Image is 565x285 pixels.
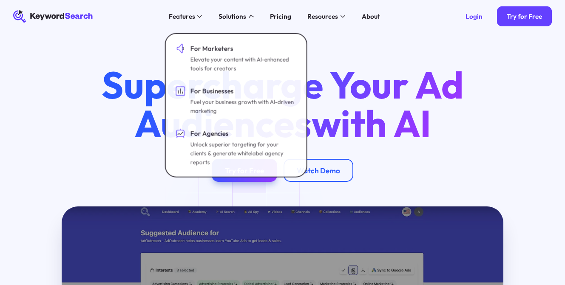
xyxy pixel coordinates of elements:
div: For Businesses [190,86,295,96]
a: Login [455,6,492,26]
div: Watch Demo [297,166,340,175]
div: For Marketers [190,44,295,54]
div: Solutions [219,11,246,21]
nav: Solutions [165,33,307,178]
a: About [357,10,385,23]
div: Features [169,11,195,21]
div: Unlock superior targeting for your clients & generate whitelabel agency reports [190,140,295,166]
div: For Agencies [190,129,295,138]
h1: Supercharge Your Ad Audiences [86,65,479,143]
a: For MarketersElevate your content with AI-enhanced tools for creators [171,39,302,78]
span: with AI [312,100,431,147]
div: About [362,11,380,21]
div: Login [466,12,483,20]
a: Try for Free [497,6,552,26]
div: Resources [307,11,338,21]
div: Pricing [270,11,291,21]
a: For BusinessesFuel your business growth with AI-driven marketing [171,81,302,120]
div: Try for Free [507,12,542,20]
div: Elevate your content with AI-enhanced tools for creators [190,55,295,73]
a: Pricing [265,10,296,23]
a: For AgenciesUnlock superior targeting for your clients & generate whitelabel agency reports [171,124,302,172]
div: Fuel your business growth with AI-driven marketing [190,98,295,116]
